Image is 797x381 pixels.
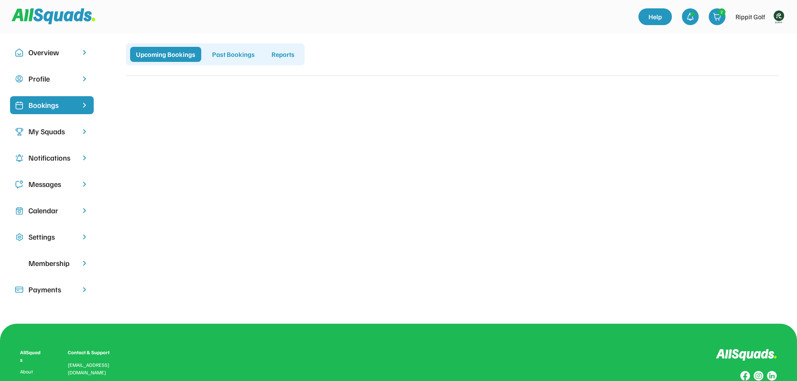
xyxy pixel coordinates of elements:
div: Bookings [28,100,75,111]
img: chevron-right.svg [80,154,89,162]
img: chevron-right.svg [80,180,89,188]
img: Icon%20copy%205.svg [15,180,23,189]
div: Calendar [28,205,75,216]
img: chevron-right.svg [80,233,89,241]
div: Payments [28,284,75,295]
div: Contact & Support [68,349,120,356]
img: Icon%20copy%203.svg [15,128,23,136]
img: Squad%20Logo.svg [12,8,95,24]
img: Group%20copy%208.svg [740,371,750,381]
div: Rippit Golf [735,12,765,22]
img: yH5BAEAAAAALAAAAAABAAEAAAIBRAA7 [15,259,23,268]
div: Past Bookings [206,47,261,62]
img: Logo%20inverted.svg [716,349,777,361]
div: 2 [718,9,725,15]
img: Icon%20copy%207.svg [15,207,23,215]
img: chevron-right.svg [80,207,89,215]
img: chevron-right.svg [80,286,89,294]
img: chevron-right.svg [80,259,89,267]
img: Group%20copy%206.svg [767,371,777,381]
img: bell-03%20%281%29.svg [686,13,694,21]
div: Reports [266,47,300,62]
img: Icon%20copy%2010.svg [15,49,23,57]
div: Settings [28,231,75,243]
img: user-circle.svg [15,75,23,83]
img: Icon%20copy%2016.svg [15,233,23,241]
div: My Squads [28,126,75,137]
div: Notifications [28,152,75,164]
div: Upcoming Bookings [130,47,201,62]
img: chevron-right.svg [80,128,89,136]
div: Messages [28,179,75,190]
img: chevron-right%20copy%203.svg [80,101,89,109]
a: Help [638,8,672,25]
img: Icon%20copy%204.svg [15,154,23,162]
img: Group%20copy%207.svg [753,371,764,381]
img: chevron-right.svg [80,49,89,56]
div: Profile [28,73,75,84]
img: Icon%20%2819%29.svg [15,101,23,110]
div: [EMAIL_ADDRESS][DOMAIN_NAME] [68,361,120,376]
img: chevron-right.svg [80,75,89,83]
img: Icon%20%2815%29.svg [15,286,23,294]
div: Overview [28,47,75,58]
img: shopping-cart-01%20%281%29.svg [713,13,721,21]
div: Membership [28,258,75,269]
img: https%3A%2F%2F94044dc9e5d3b3599ffa5e2d56a015ce.cdn.bubble.io%2Ff1734594230631x534612339345057700%... [770,8,787,25]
